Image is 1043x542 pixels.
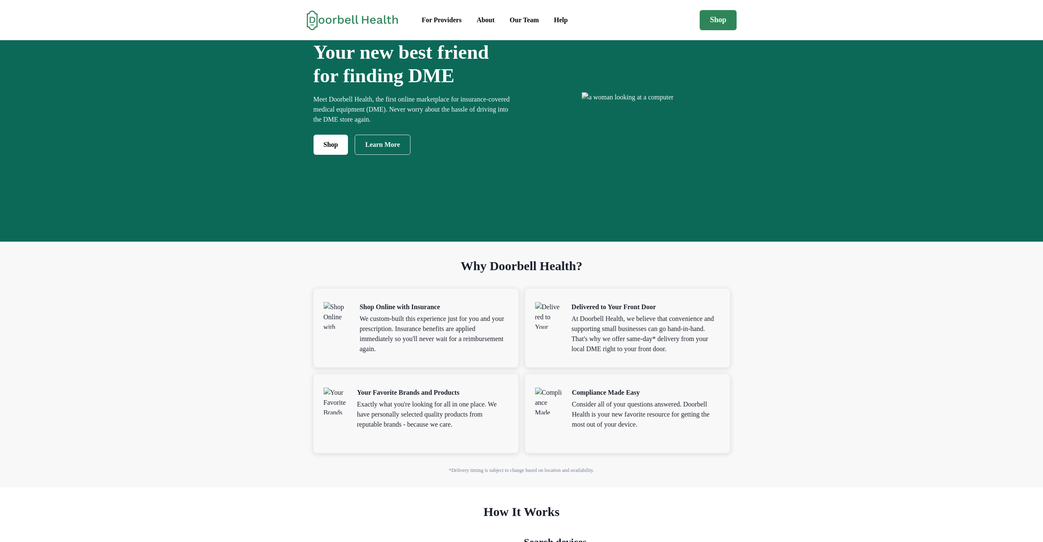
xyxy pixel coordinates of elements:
a: For Providers [415,12,468,29]
a: Learn More [355,135,410,155]
p: Exactly what you're looking for all in one place. We have personally selected quality products fr... [357,399,508,430]
p: At Doorbell Health, we believe that convenience and supporting small businesses can go hand-in-ha... [572,314,720,354]
div: Our Team [510,15,539,25]
div: Help [554,15,568,25]
div: For Providers [422,15,462,25]
p: Your Favorite Brands and Products [357,388,508,398]
p: Compliance Made Easy [572,388,720,398]
p: Delivered to Your Front Door [572,302,720,312]
h1: How It Works [314,504,730,534]
div: About [477,15,495,25]
p: *Delivery timing is subject to change based on location and availability. [314,466,730,474]
img: Delivered to Your Front Door icon [535,302,562,329]
a: Help [547,12,575,29]
a: About [470,12,502,29]
a: Shop [314,135,348,155]
p: Consider all of your questions answered. Doorbell Health is your new favorite resource for gettin... [572,399,720,430]
a: Our Team [503,12,546,29]
p: We custom-built this experience just for you and your prescription. Insurance benefits are applie... [360,314,508,354]
img: a woman looking at a computer [582,92,673,102]
h1: Your new best friend for finding DME [314,40,518,88]
img: Compliance Made Easy icon [535,388,562,414]
img: Your Favorite Brands and Products icon [324,388,347,414]
img: Shop Online with Insurance icon [324,302,350,329]
h1: Why Doorbell Health? [314,258,730,289]
p: Meet Doorbell Health, the first online marketplace for insurance-covered medical equipment (DME).... [314,94,518,125]
a: Shop [700,10,736,30]
p: Shop Online with Insurance [360,302,508,312]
